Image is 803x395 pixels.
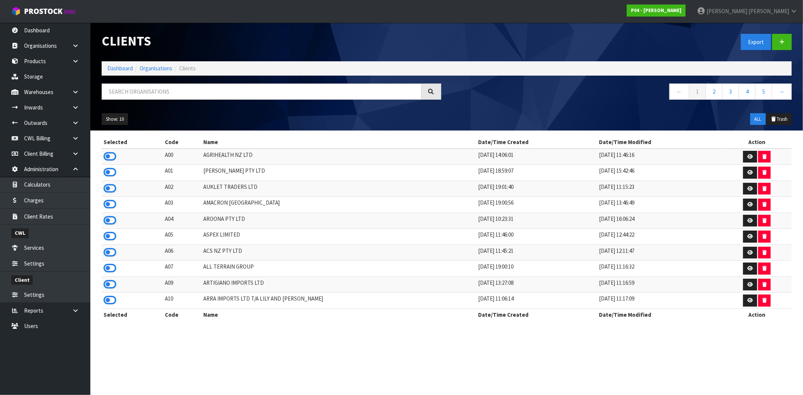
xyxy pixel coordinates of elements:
[597,165,722,181] td: [DATE] 15:42:46
[597,229,722,245] td: [DATE] 12:44:22
[597,308,722,321] th: Date/Time Modified
[739,84,756,100] a: 4
[163,213,201,229] td: A04
[477,308,597,321] th: Date/Time Created
[24,6,62,16] span: ProStock
[102,84,422,100] input: Search organisations
[631,7,681,14] strong: P04 - [PERSON_NAME]
[201,293,477,309] td: ARRA IMPORTS LTD T/A LILY AND [PERSON_NAME]
[201,197,477,213] td: AMACRON [GEOGRAPHIC_DATA]
[597,245,722,261] td: [DATE] 12:11:47
[201,261,477,277] td: ALL TERRAIN GROUP
[102,113,128,125] button: Show: 10
[627,5,686,17] a: P04 - [PERSON_NAME]
[201,181,477,197] td: AUKLET TRADERS LTD
[64,8,76,15] small: WMS
[163,181,201,197] td: A02
[201,136,477,148] th: Name
[689,84,706,100] a: 1
[477,293,597,309] td: [DATE] 11:06:14
[140,65,172,72] a: Organisations
[453,84,792,102] nav: Page navigation
[597,293,722,309] td: [DATE] 11:17:09
[11,228,29,238] span: CWL
[750,113,766,125] button: ALL
[201,213,477,229] td: AROONA PTY LTD
[477,229,597,245] td: [DATE] 11:46:00
[597,181,722,197] td: [DATE] 11:15:23
[163,261,201,277] td: A07
[741,34,771,50] button: Export
[477,261,597,277] td: [DATE] 19:00:10
[102,136,163,148] th: Selected
[477,197,597,213] td: [DATE] 19:00:56
[11,275,33,285] span: Client
[179,65,196,72] span: Clients
[707,8,747,15] span: [PERSON_NAME]
[597,197,722,213] td: [DATE] 13:46:49
[722,84,739,100] a: 3
[597,136,722,148] th: Date/Time Modified
[201,165,477,181] td: [PERSON_NAME] PTY LTD
[102,34,441,48] h1: Clients
[163,229,201,245] td: A05
[477,136,597,148] th: Date/Time Created
[477,181,597,197] td: [DATE] 19:01:40
[163,293,201,309] td: A10
[11,6,21,16] img: cube-alt.png
[163,136,201,148] th: Code
[477,245,597,261] td: [DATE] 11:45:21
[163,245,201,261] td: A06
[755,84,772,100] a: 5
[201,276,477,293] td: ARTIGIANO IMPORTS LTD
[597,261,722,277] td: [DATE] 11:16:32
[477,149,597,165] td: [DATE] 14:06:01
[597,276,722,293] td: [DATE] 11:16:59
[163,197,201,213] td: A03
[201,308,477,321] th: Name
[163,308,201,321] th: Code
[163,149,201,165] td: A00
[477,213,597,229] td: [DATE] 10:23:31
[163,276,201,293] td: A09
[722,136,792,148] th: Action
[477,276,597,293] td: [DATE] 13:27:08
[201,149,477,165] td: AGRIHEALTH NZ LTD
[597,213,722,229] td: [DATE] 16:06:24
[597,149,722,165] td: [DATE] 11:46:16
[722,308,792,321] th: Action
[766,113,792,125] button: Trash
[477,165,597,181] td: [DATE] 18:59:07
[705,84,722,100] a: 2
[669,84,689,100] a: ←
[107,65,133,72] a: Dashboard
[102,308,163,321] th: Selected
[163,165,201,181] td: A01
[772,84,792,100] a: →
[201,229,477,245] td: ASPEX LIMITED
[201,245,477,261] td: ACS NZ PTY LTD
[748,8,789,15] span: [PERSON_NAME]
